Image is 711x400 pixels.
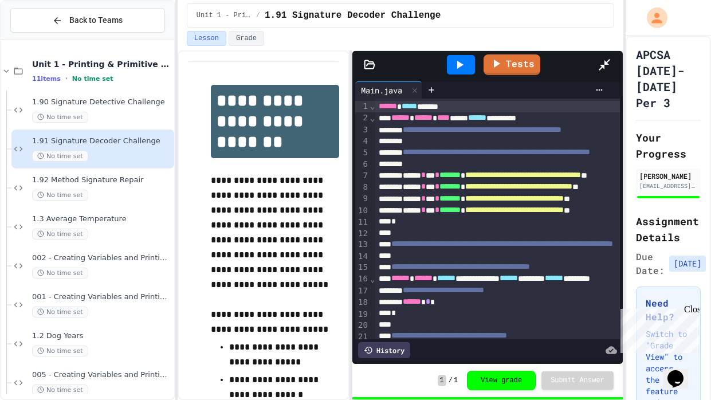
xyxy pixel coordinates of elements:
[355,136,370,147] div: 4
[355,182,370,193] div: 8
[636,130,701,162] h2: Your Progress
[32,136,172,146] span: 1.91 Signature Decoder Challenge
[32,268,88,279] span: No time set
[355,309,370,320] div: 19
[187,31,226,46] button: Lesson
[32,151,88,162] span: No time set
[355,285,370,297] div: 17
[484,54,540,75] a: Tests
[265,9,441,22] span: 1.91 Signature Decoder Challenge
[355,81,422,99] div: Main.java
[669,256,706,272] span: [DATE]
[541,371,614,390] button: Submit Answer
[646,296,691,324] h3: Need Help?
[370,274,375,284] span: Fold line
[5,5,79,73] div: Chat with us now!Close
[636,46,701,111] h1: APCSA [DATE]-[DATE] Per 3
[616,304,700,353] iframe: chat widget
[32,253,172,263] span: 002 - Creating Variables and Printing 2
[636,213,701,245] h2: Assignment Details
[467,371,536,390] button: View grade
[32,97,172,107] span: 1.90 Signature Detective Challenge
[32,59,172,69] span: Unit 1 - Printing & Primitive Types
[438,375,446,386] span: 1
[65,74,68,83] span: •
[32,229,88,240] span: No time set
[32,370,172,380] span: 005 - Creating Variables and Printing 5
[355,262,370,273] div: 15
[32,214,172,224] span: 1.3 Average Temperature
[355,228,370,240] div: 12
[32,175,172,185] span: 1.92 Method Signature Repair
[639,171,697,181] div: [PERSON_NAME]
[72,75,113,83] span: No time set
[355,147,370,159] div: 5
[355,205,370,217] div: 10
[69,14,123,26] span: Back to Teams
[355,251,370,262] div: 14
[197,11,252,20] span: Unit 1 - Printing & Primitive Types
[636,250,665,277] span: Due Date:
[32,331,172,341] span: 1.2 Dog Years
[551,376,604,385] span: Submit Answer
[454,376,458,385] span: 1
[256,11,260,20] span: /
[358,342,410,358] div: History
[663,354,700,389] iframe: chat widget
[449,376,453,385] span: /
[355,331,370,343] div: 21
[355,217,370,228] div: 11
[355,159,370,170] div: 6
[32,190,88,201] span: No time set
[635,5,670,31] div: My Account
[32,75,61,83] span: 11 items
[32,307,88,317] span: No time set
[355,297,370,308] div: 18
[355,170,370,182] div: 7
[355,193,370,205] div: 9
[355,320,370,331] div: 20
[355,239,370,250] div: 13
[355,273,370,285] div: 16
[370,101,375,111] span: Fold line
[32,385,88,395] span: No time set
[32,112,88,123] span: No time set
[355,84,408,96] div: Main.java
[370,113,375,123] span: Fold line
[32,292,172,302] span: 001 - Creating Variables and Printing 1
[355,124,370,136] div: 3
[639,182,697,190] div: [EMAIL_ADDRESS][DOMAIN_NAME]
[229,31,264,46] button: Grade
[355,101,370,112] div: 1
[355,112,370,124] div: 2
[32,346,88,356] span: No time set
[10,8,165,33] button: Back to Teams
